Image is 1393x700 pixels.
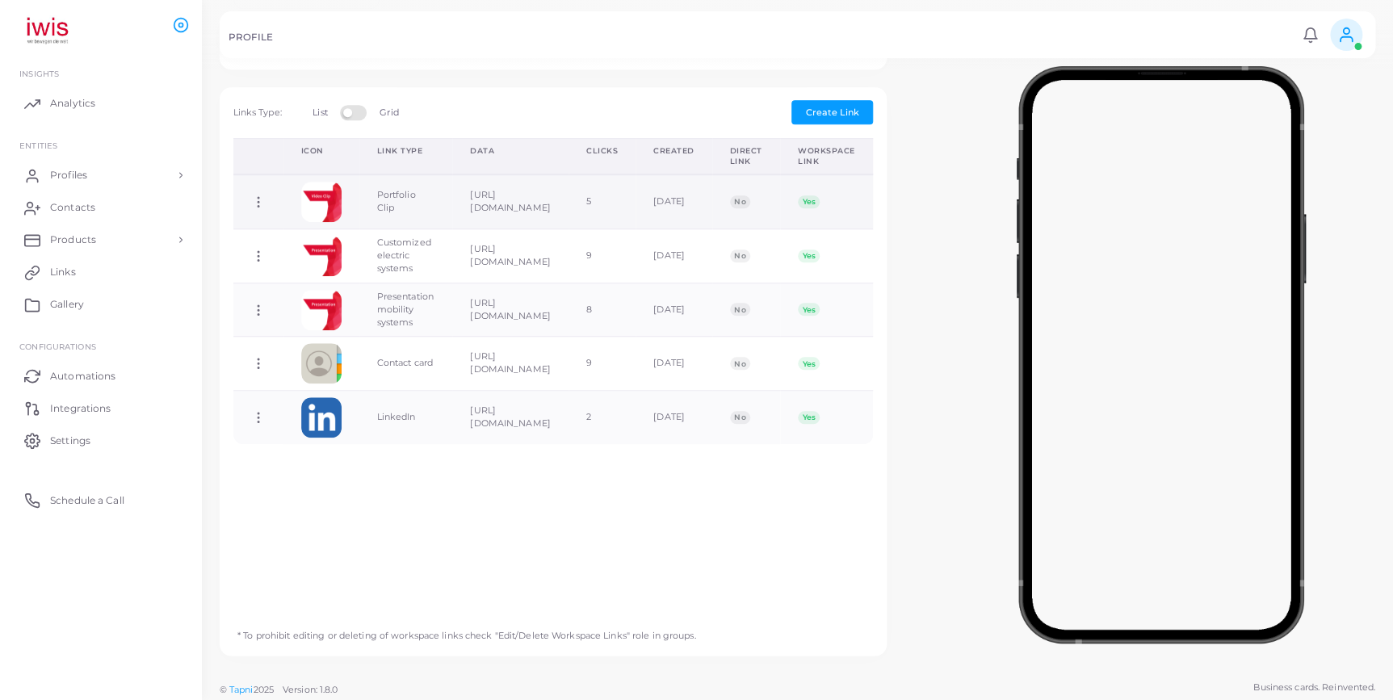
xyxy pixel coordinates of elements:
[586,145,618,157] div: Clicks
[359,283,453,337] td: Presentation mobility systems
[798,145,855,167] div: Workspace Link
[452,228,569,283] td: [URL][DOMAIN_NAME]
[50,434,90,448] span: Settings
[301,290,342,330] img: c70326d5-2141-4cbe-9f84-d2d1506b22cf-1682326668681
[229,31,273,43] h5: PROFILE
[301,343,342,384] img: contactcard.png
[798,357,820,370] span: Yes
[233,138,283,174] th: Action
[12,159,190,191] a: Profiles
[798,411,820,424] span: Yes
[452,337,569,391] td: [URL][DOMAIN_NAME]
[791,100,873,124] button: Create Link
[380,107,398,119] label: Grid
[50,168,87,182] span: Profiles
[569,174,636,228] td: 5
[452,283,569,337] td: [URL][DOMAIN_NAME]
[636,228,712,283] td: [DATE]
[359,391,453,444] td: LinkedIn
[798,249,820,262] span: Yes
[806,107,859,118] span: Create Link
[12,256,190,288] a: Links
[636,337,712,391] td: [DATE]
[730,303,750,316] span: No
[12,191,190,224] a: Contacts
[798,303,820,316] span: Yes
[730,145,762,167] div: Direct Link
[19,140,57,150] span: ENTITIES
[253,683,273,697] span: 2025
[19,342,96,351] span: Configurations
[569,337,636,391] td: 9
[50,96,95,111] span: Analytics
[301,182,342,222] img: c70326d5-2141-4cbe-9f84-d2d1506b22cf-1682326638682
[12,87,190,119] a: Analytics
[50,200,95,215] span: Contacts
[12,392,190,424] a: Integrations
[50,493,124,508] span: Schedule a Call
[569,391,636,444] td: 2
[730,411,750,424] span: No
[569,228,636,283] td: 9
[653,145,694,157] div: Created
[313,107,327,119] label: List
[12,359,190,392] a: Automations
[12,288,190,321] a: Gallery
[798,195,820,208] span: Yes
[19,69,59,78] span: INSIGHTS
[730,249,750,262] span: No
[452,391,569,444] td: [URL][DOMAIN_NAME]
[359,337,453,391] td: Contact card
[50,297,84,312] span: Gallery
[636,174,712,228] td: [DATE]
[301,236,342,276] img: c70326d5-2141-4cbe-9f84-d2d1506b22cf-1682326793380
[377,145,435,157] div: Link Type
[452,174,569,228] td: [URL][DOMAIN_NAME]
[50,233,96,247] span: Products
[359,228,453,283] td: Customized electric systems
[224,616,696,643] p: * To prohibit editing or deleting of workspace links check "Edit/Delete Workspace Links" role in ...
[50,401,111,416] span: Integrations
[301,145,342,157] div: Icon
[12,484,190,516] a: Schedule a Call
[50,369,115,384] span: Automations
[636,283,712,337] td: [DATE]
[12,224,190,256] a: Products
[730,195,750,208] span: No
[15,15,104,45] img: logo
[233,107,282,118] span: Links Type:
[636,391,712,444] td: [DATE]
[470,145,551,157] div: Data
[1253,681,1375,694] span: Business cards. Reinvented.
[301,397,342,438] img: linkedin.png
[283,684,338,695] span: Version: 1.8.0
[229,684,254,695] a: Tapni
[569,283,636,337] td: 8
[730,357,750,370] span: No
[50,265,76,279] span: Links
[220,683,338,697] span: ©
[1016,66,1306,643] img: phone-mock.b55596b7.png
[359,174,453,228] td: Portfolio Clip
[12,424,190,456] a: Settings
